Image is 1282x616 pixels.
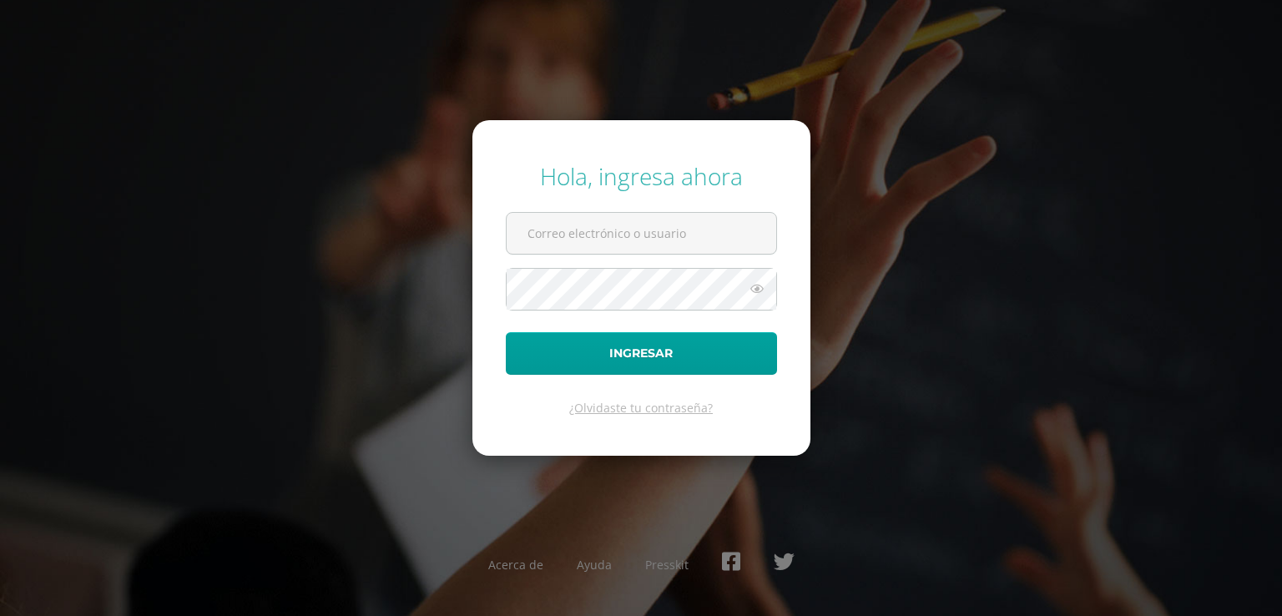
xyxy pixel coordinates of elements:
a: ¿Olvidaste tu contraseña? [569,400,713,416]
a: Presskit [645,557,689,573]
a: Acerca de [488,557,543,573]
div: Hola, ingresa ahora [506,160,777,192]
input: Correo electrónico o usuario [507,213,776,254]
button: Ingresar [506,332,777,375]
a: Ayuda [577,557,612,573]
